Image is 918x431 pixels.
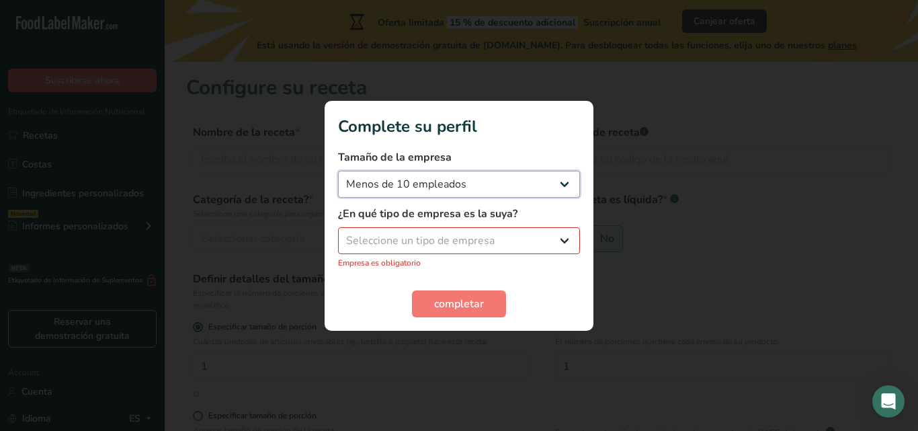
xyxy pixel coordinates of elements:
[434,296,484,312] span: completar
[338,114,580,139] h1: Complete su perfil
[338,149,580,165] label: Tamaño de la empresa
[412,290,506,317] button: completar
[338,206,580,222] label: ¿En qué tipo de empresa es la suya?
[338,257,580,269] p: Empresa es obligatorio
[872,385,905,418] div: Open Intercom Messenger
